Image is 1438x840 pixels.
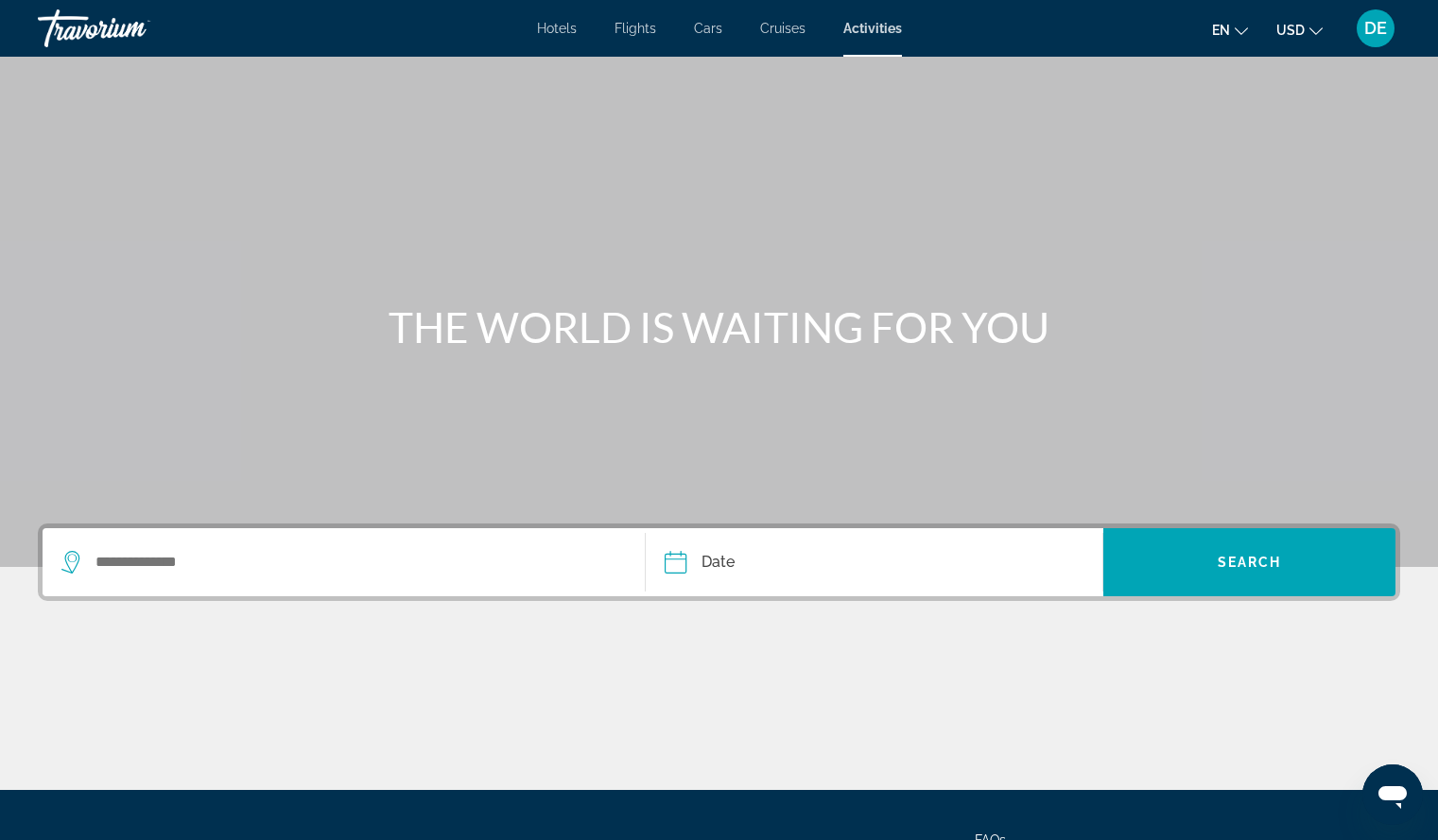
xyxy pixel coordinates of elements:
span: DE [1364,19,1387,38]
button: User Menu [1351,9,1400,48]
a: Flights [615,21,656,36]
a: Cars [694,21,722,36]
span: USD [1276,23,1305,38]
h1: THE WORLD IS WAITING FOR YOU [365,302,1074,351]
button: Change language [1212,16,1248,43]
span: en [1212,23,1230,38]
a: Activities [843,21,902,36]
button: Change currency [1276,16,1323,43]
a: Travorium [38,4,227,53]
div: Search widget [43,528,1395,596]
button: Search [1103,528,1395,596]
a: Cruises [760,21,806,36]
button: Date [665,528,1102,596]
span: Search [1218,555,1282,570]
iframe: Button to launch messaging window [1362,764,1423,825]
a: Hotels [537,21,577,36]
